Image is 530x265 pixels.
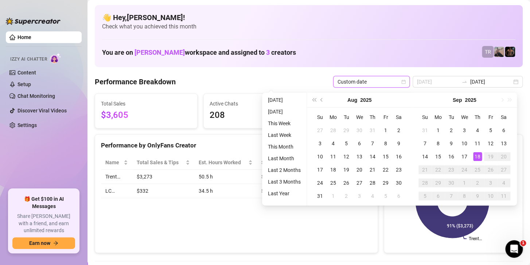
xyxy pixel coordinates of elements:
div: 29 [434,178,443,187]
div: 9 [394,139,403,148]
a: Setup [17,81,31,87]
div: 21 [421,165,429,174]
input: End date [470,78,512,86]
div: 28 [421,178,429,187]
div: 14 [368,152,377,161]
td: 2025-08-18 [327,163,340,176]
span: 3 [266,49,270,56]
span: Active Chats [210,100,300,108]
div: 30 [355,126,364,135]
div: 7 [368,139,377,148]
div: 6 [499,126,508,135]
div: 8 [381,139,390,148]
div: 29 [342,126,351,135]
td: 2025-10-10 [484,189,497,203]
td: 2025-08-20 [353,163,366,176]
td: 2025-08-07 [366,137,379,150]
td: 2025-09-09 [445,137,458,150]
div: 25 [329,178,338,187]
div: 20 [355,165,364,174]
th: Mo [432,111,445,124]
div: 2 [342,192,351,200]
div: 21 [368,165,377,174]
button: Choose a year [360,93,371,107]
div: 8 [460,192,469,200]
td: 2025-08-03 [313,137,327,150]
div: 4 [499,178,508,187]
li: Last Month [265,154,304,163]
td: 2025-08-22 [379,163,392,176]
div: 2 [394,126,403,135]
td: 2025-09-06 [392,189,405,203]
td: Trent… [101,170,132,184]
img: LC [494,47,504,57]
td: 2025-09-15 [432,150,445,163]
div: 15 [434,152,443,161]
td: 2025-09-19 [484,150,497,163]
td: 2025-09-16 [445,150,458,163]
div: 31 [421,126,429,135]
td: 2025-08-01 [379,124,392,137]
th: Sa [392,111,405,124]
td: 2025-08-06 [353,137,366,150]
td: 2025-09-24 [458,163,471,176]
td: 2025-10-03 [484,176,497,189]
button: Choose a month [453,93,462,107]
td: 2025-09-14 [418,150,432,163]
td: 2025-08-10 [313,150,327,163]
li: Last Week [265,131,304,139]
input: Start date [417,78,459,86]
div: 2 [447,126,456,135]
th: Total Sales & Tips [132,155,194,170]
td: 2025-08-02 [392,124,405,137]
div: Performance by OnlyFans Creator [101,141,372,150]
td: 2025-07-28 [327,124,340,137]
img: Trent [505,47,515,57]
div: 9 [447,139,456,148]
span: $3,605 [101,108,191,122]
td: 2025-10-01 [458,176,471,189]
td: 2025-10-06 [432,189,445,203]
div: 7 [421,139,429,148]
text: Trent… [469,236,482,241]
td: 2025-09-30 [445,176,458,189]
td: 2025-09-11 [471,137,484,150]
div: 16 [394,152,403,161]
div: 14 [421,152,429,161]
div: 25 [473,165,482,174]
td: 2025-09-03 [353,189,366,203]
td: 2025-09-20 [497,150,510,163]
div: 3 [460,126,469,135]
div: 28 [329,126,338,135]
div: 23 [394,165,403,174]
div: 27 [316,126,324,135]
td: 2025-08-11 [327,150,340,163]
td: 2025-07-29 [340,124,353,137]
td: 2025-09-06 [497,124,510,137]
th: Tu [445,111,458,124]
td: 2025-09-26 [484,163,497,176]
li: Last Year [265,189,304,198]
li: This Month [265,142,304,151]
th: Name [101,155,132,170]
th: Fr [379,111,392,124]
div: 15 [381,152,390,161]
td: 34.5 h [194,184,257,198]
span: Total Sales [101,100,191,108]
td: 2025-08-12 [340,150,353,163]
td: 2025-08-31 [418,124,432,137]
td: $64.81 [257,170,304,184]
td: $3,273 [132,170,194,184]
th: We [353,111,366,124]
div: 10 [486,192,495,200]
td: 2025-08-13 [353,150,366,163]
div: 24 [460,165,469,174]
h4: Performance Breakdown [95,77,176,87]
button: Choose a month [347,93,357,107]
span: 1 [520,240,526,246]
th: Su [418,111,432,124]
span: Earn now [29,240,50,246]
a: Home [17,34,31,40]
div: 1 [381,126,390,135]
div: 7 [447,192,456,200]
